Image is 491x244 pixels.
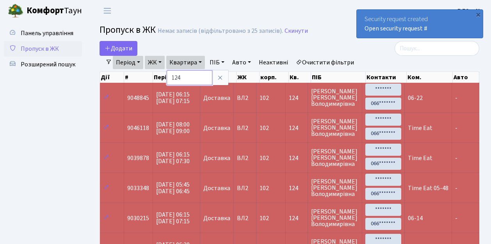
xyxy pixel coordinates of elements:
span: Таун [27,4,82,18]
th: Авто [453,72,479,83]
th: ЖК [237,72,259,83]
span: ВЛ2 [237,155,253,161]
span: Панель управління [21,29,73,37]
span: 102 [260,154,269,162]
button: Переключити навігацію [98,4,117,17]
span: 102 [260,184,269,192]
span: ВЛ2 [237,185,253,191]
span: 9030215 [127,214,149,223]
span: 102 [260,124,269,132]
th: Період [153,72,204,83]
span: [PERSON_NAME] [PERSON_NAME] Володимирівна [311,88,359,107]
span: - [455,124,457,132]
span: Доставка [203,185,230,191]
a: Open security request # [365,24,427,33]
a: Панель управління [4,25,82,41]
span: 124 [289,95,304,101]
th: Кв. [289,72,311,83]
span: [PERSON_NAME] [PERSON_NAME] Володимирівна [311,208,359,227]
b: ВЛ2 -. К. [457,7,482,15]
a: Період [113,56,143,69]
span: 102 [260,94,269,102]
span: [DATE] 05:45 [DATE] 06:45 [156,180,190,196]
span: [PERSON_NAME] [PERSON_NAME] Володимирівна [311,178,359,197]
th: Контакти [366,72,407,83]
a: ЖК [145,56,165,69]
span: 124 [289,155,304,161]
a: Пропуск в ЖК [4,41,82,57]
span: Доставка [203,215,230,221]
th: корп. [260,72,289,83]
span: Пропуск в ЖК [100,23,156,37]
span: Time Eat [408,124,432,132]
span: 124 [289,215,304,221]
a: Неактивні [256,56,291,69]
span: Доставка [203,95,230,101]
a: ВЛ2 -. К. [457,6,482,16]
th: Дії [100,72,124,83]
span: [DATE] 06:15 [DATE] 07:30 [156,150,190,166]
a: ПІБ [206,56,228,69]
a: Квартира [166,56,205,69]
span: 9048845 [127,94,149,102]
span: Доставка [203,155,230,161]
span: [PERSON_NAME] [PERSON_NAME] Володимирівна [311,148,359,167]
span: 9046118 [127,124,149,132]
a: Додати [100,41,137,56]
img: logo.png [8,3,23,19]
span: - [455,94,457,102]
span: 9039878 [127,154,149,162]
span: - [455,214,457,223]
div: × [474,11,482,18]
a: Авто [229,56,254,69]
span: ВЛ2 [237,95,253,101]
span: 9033348 [127,184,149,192]
span: Пропуск в ЖК [21,45,59,53]
span: [DATE] 06:15 [DATE] 07:15 [156,90,190,105]
span: - [455,154,457,162]
span: 06-22 [408,94,423,102]
span: [DATE] 06:15 [DATE] 07:15 [156,210,190,226]
div: Security request created [357,10,483,38]
span: [DATE] 08:00 [DATE] 09:00 [156,120,190,135]
span: ВЛ2 [237,125,253,131]
span: 06-14 [408,214,423,223]
span: 124 [289,185,304,191]
span: [PERSON_NAME] [PERSON_NAME] Володимирівна [311,118,359,137]
th: ПІБ [311,72,366,83]
b: Комфорт [27,4,64,17]
th: Ком. [407,72,453,83]
span: 102 [260,214,269,223]
span: ВЛ2 [237,215,253,221]
span: Додати [105,44,132,53]
th: # [124,72,153,83]
span: Доставка [203,125,230,131]
span: Розширений пошук [21,60,75,69]
div: Немає записів (відфільтровано з 25 записів). [158,27,283,35]
span: Time Eat 05-48 [408,184,448,192]
span: 124 [289,125,304,131]
a: Розширений пошук [4,57,82,72]
span: Time Eat [408,154,432,162]
span: - [455,184,457,192]
a: Скинути [285,27,308,35]
input: Пошук... [395,41,479,56]
a: Очистити фільтри [293,56,357,69]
